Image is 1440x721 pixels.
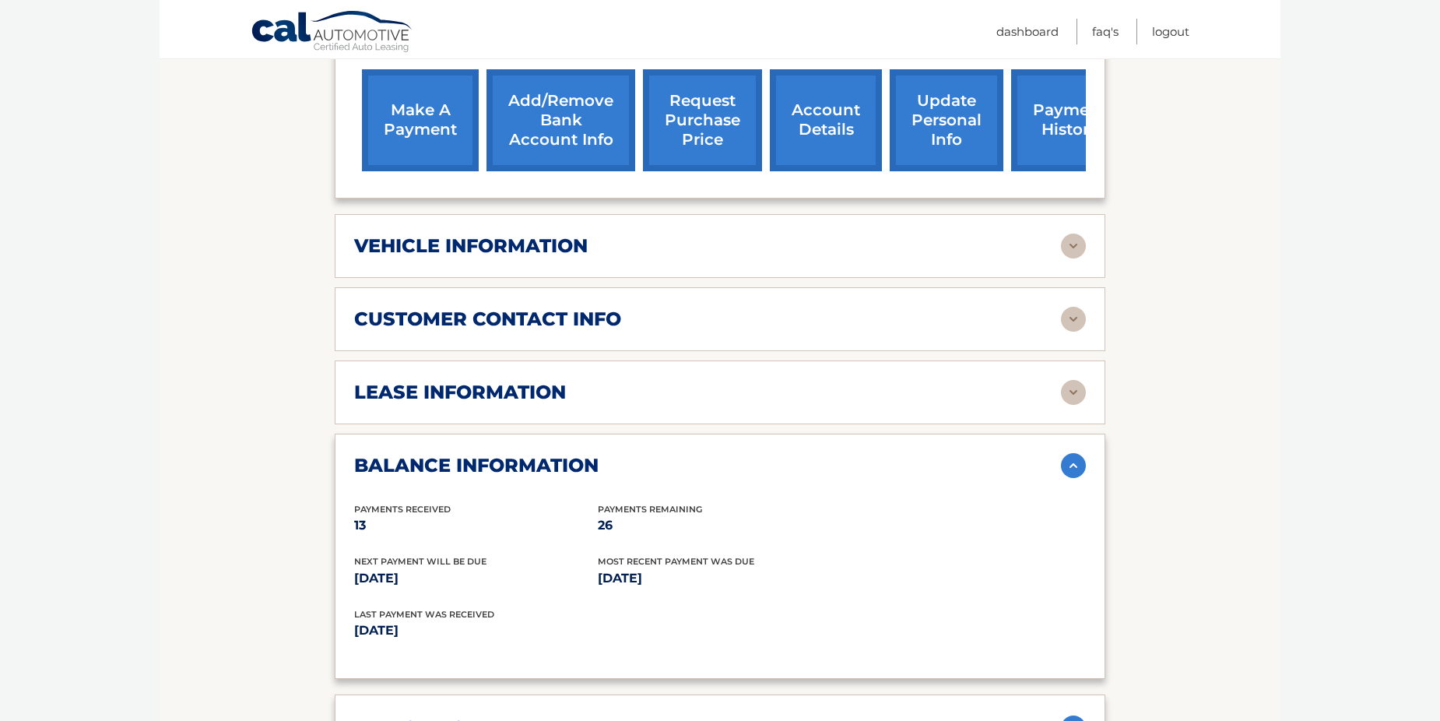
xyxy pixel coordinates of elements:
[1061,307,1086,332] img: accordion-rest.svg
[354,381,566,404] h2: lease information
[598,504,702,515] span: Payments Remaining
[354,556,486,567] span: Next Payment will be due
[354,515,598,536] p: 13
[1061,380,1086,405] img: accordion-rest.svg
[598,556,754,567] span: Most Recent Payment Was Due
[598,515,841,536] p: 26
[770,69,882,171] a: account details
[362,69,479,171] a: make a payment
[1061,234,1086,259] img: accordion-rest.svg
[354,504,451,515] span: Payments Received
[1092,19,1119,44] a: FAQ's
[354,454,599,477] h2: balance information
[486,69,635,171] a: Add/Remove bank account info
[354,620,720,642] p: [DATE]
[1152,19,1189,44] a: Logout
[354,308,621,331] h2: customer contact info
[1061,453,1086,478] img: accordion-active.svg
[354,568,598,589] p: [DATE]
[890,69,1003,171] a: update personal info
[996,19,1059,44] a: Dashboard
[598,568,841,589] p: [DATE]
[354,234,588,258] h2: vehicle information
[643,69,762,171] a: request purchase price
[251,10,414,55] a: Cal Automotive
[1011,69,1128,171] a: payment history
[354,609,494,620] span: Last Payment was received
